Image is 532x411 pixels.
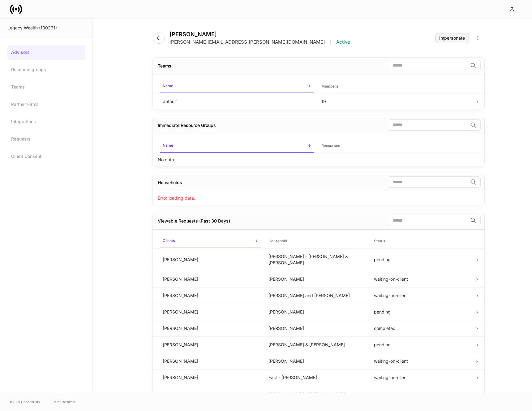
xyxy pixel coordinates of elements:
span: Status [371,235,472,248]
span: Clients [160,235,261,248]
td: pending [369,336,475,353]
a: Integrations [7,114,85,129]
td: [PERSON_NAME] and [PERSON_NAME] [264,287,369,304]
div: Impersonate [439,36,465,40]
p: Active [336,39,350,45]
td: [PERSON_NAME] [264,353,369,369]
td: [PERSON_NAME] [264,320,369,336]
td: [PERSON_NAME] [158,353,264,369]
h6: Name [163,83,173,89]
td: pending [369,386,475,408]
a: Data Disclaimer [53,399,75,404]
td: [PERSON_NAME] [158,271,264,287]
td: 19 [316,93,475,110]
td: [PERSON_NAME] - [PERSON_NAME] & [PERSON_NAME] [264,248,369,271]
td: [PERSON_NAME] [158,320,264,336]
span: Resources [319,140,473,152]
td: pending [369,304,475,320]
td: Fast - [PERSON_NAME] [264,369,369,386]
h6: Members [321,83,338,89]
td: waiting-on-client [369,353,475,369]
a: Resource groups [7,62,85,77]
td: completed [369,320,475,336]
td: default [158,93,316,110]
td: waiting-on-client [369,369,475,386]
td: [PERSON_NAME] [158,287,264,304]
h4: [PERSON_NAME] [169,31,350,38]
span: Members [319,80,473,93]
td: [PERSON_NAME] [158,248,264,271]
div: Immediate Resource Groups [158,122,216,128]
td: [PERSON_NAME] [158,386,264,408]
td: [PERSON_NAME] [158,336,264,353]
span: © 2025 OneAdvisory [10,399,40,404]
span: Name [160,80,314,93]
a: Requests [7,132,85,146]
a: Advisors [7,45,85,60]
h6: Name [163,142,173,148]
td: waiting-on-client [369,287,475,304]
td: [PERSON_NAME] [158,304,264,320]
h6: Clients [163,238,175,244]
td: waiting-on-client [369,271,475,287]
a: Partner Firms [7,97,85,112]
h6: Household [268,238,287,244]
div: Viewable Requests (Past 30 Days) [158,218,230,224]
td: pending [369,248,475,271]
h6: Status [374,238,385,244]
p: | [330,39,331,45]
td: [PERSON_NAME] & [PERSON_NAME] [PERSON_NAME] [264,386,369,408]
div: Households [158,180,182,186]
td: [PERSON_NAME] & [PERSON_NAME] [264,336,369,353]
button: Impersonate [435,33,469,43]
td: [PERSON_NAME] [264,304,369,320]
div: Teams [158,63,171,69]
div: Legacy Wealth (100231) [7,25,85,31]
a: Teams [7,80,85,94]
p: [PERSON_NAME][EMAIL_ADDRESS][PERSON_NAME][DOMAIN_NAME] [169,39,325,45]
p: No data. [158,157,175,163]
h6: Resources [321,143,340,149]
td: [PERSON_NAME] [158,369,264,386]
td: [PERSON_NAME] [264,271,369,287]
a: Client Consent [7,149,85,164]
p: Error loading data. [158,195,195,201]
span: Household [266,235,367,248]
span: Name [160,139,314,153]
